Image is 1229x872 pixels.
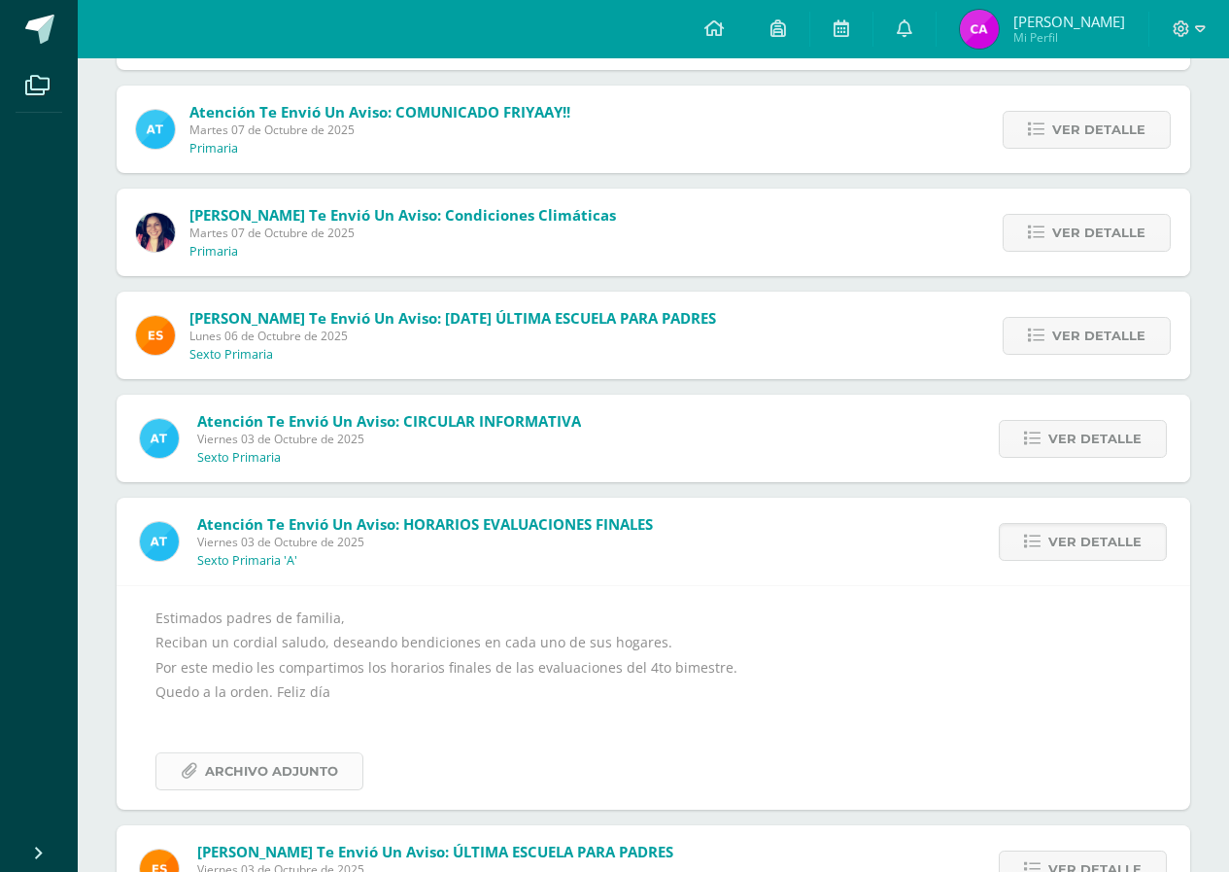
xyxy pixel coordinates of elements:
p: Primaria [189,244,238,260]
p: Sexto Primaria [197,450,281,466]
span: Lunes 06 de Octubre de 2025 [189,328,716,344]
span: Ver detalle [1052,318,1145,354]
span: Mi Perfil [1013,29,1125,46]
p: Primaria [189,141,238,157]
span: Ver detalle [1048,524,1142,560]
span: Viernes 03 de Octubre de 2025 [197,431,581,447]
span: Atención te envió un aviso: HORARIOS EVALUACIONES FINALES [197,514,653,534]
span: Martes 07 de Octubre de 2025 [189,225,616,241]
span: Ver detalle [1052,215,1145,251]
span: [PERSON_NAME] te envió un aviso: [DATE] ÚLTIMA ESCUELA PARA PADRES [189,308,716,328]
img: 7118ac30b0313437625b59fc2ffd5a9e.png [136,213,175,252]
span: Ver detalle [1048,421,1142,457]
span: Ver detalle [1052,112,1145,148]
img: 9fc725f787f6a993fc92a288b7a8b70c.png [140,522,179,561]
p: Sexto Primaria [189,347,273,363]
span: [PERSON_NAME] te envió un aviso: Condiciones Climáticas [189,205,616,225]
img: 4ba0fbdb24318f1bbd103ebd070f4524.png [136,316,175,355]
span: [PERSON_NAME] te envió un aviso: ÚLTIMA ESCUELA PARA PADRES [197,842,673,861]
span: Atención te envió un aviso: CIRCULAR INFORMATIVA [197,411,581,431]
div: Estimados padres de familia, Reciban un cordial saludo, deseando bendiciones en cada uno de sus h... [155,606,1151,790]
span: Martes 07 de Octubre de 2025 [189,122,570,138]
span: Viernes 03 de Octubre de 2025 [197,534,653,550]
img: 9fc725f787f6a993fc92a288b7a8b70c.png [140,419,179,458]
span: Archivo Adjunto [205,753,338,789]
span: [PERSON_NAME] [1013,12,1125,31]
p: Sexto Primaria 'A' [197,553,297,569]
img: 386326765ab7d4a173a90e2fe536d655.png [960,10,999,49]
img: 9fc725f787f6a993fc92a288b7a8b70c.png [136,110,175,149]
a: Archivo Adjunto [155,752,363,790]
span: Atención te envió un aviso: COMUNICADO FRIYAAY!! [189,102,570,122]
